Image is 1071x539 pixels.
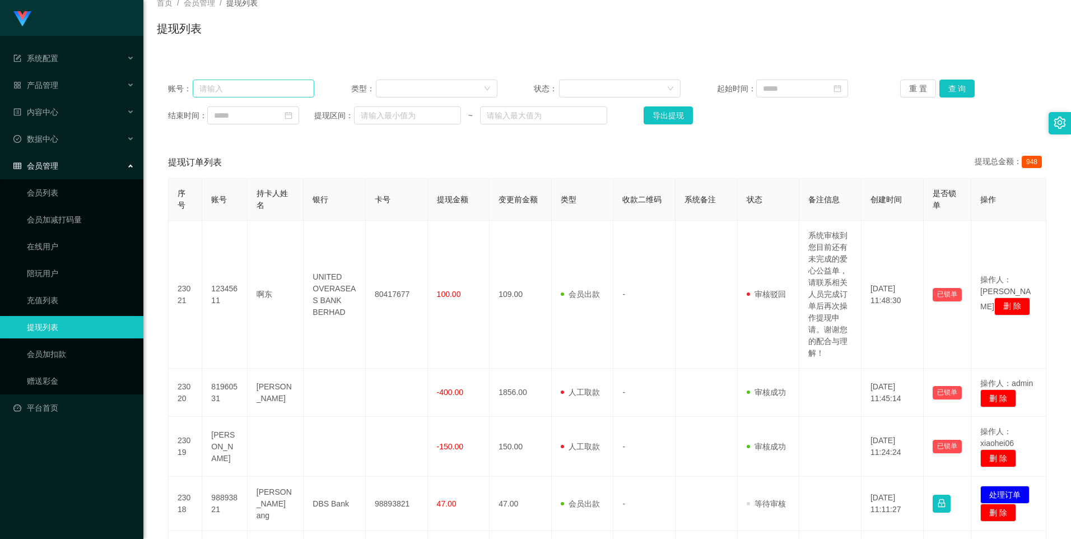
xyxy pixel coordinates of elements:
[354,106,461,124] input: 请输入最小值为
[561,499,600,508] span: 会员出款
[484,85,491,93] i: 图标: down
[248,369,304,417] td: [PERSON_NAME]
[13,135,21,143] i: 图标: check-circle-o
[747,499,786,508] span: 等待审核
[169,221,202,369] td: 23021
[980,449,1016,467] button: 删 除
[27,262,134,285] a: 陪玩用户
[202,369,247,417] td: 81960531
[366,477,428,531] td: 98893821
[13,54,21,62] i: 图标: form
[461,110,480,122] span: ~
[480,106,607,124] input: 请输入最大值为
[13,81,58,90] span: 产品管理
[437,195,468,204] span: 提现金额
[862,369,924,417] td: [DATE] 11:45:14
[980,486,1030,504] button: 处理订单
[808,195,840,204] span: 备注信息
[211,195,227,204] span: 账号
[980,195,996,204] span: 操作
[27,235,134,258] a: 在线用户
[178,189,185,210] span: 序号
[490,477,552,531] td: 47.00
[13,162,21,170] i: 图标: table
[561,388,600,397] span: 人工取款
[13,11,31,27] img: logo.9652507e.png
[13,108,58,117] span: 内容中心
[13,161,58,170] span: 会员管理
[375,195,390,204] span: 卡号
[980,379,1033,388] span: 操作人：admin
[684,195,716,204] span: 系统备注
[313,195,328,204] span: 银行
[747,290,786,299] span: 审核驳回
[193,80,314,97] input: 请输入
[622,195,662,204] span: 收款二维码
[747,195,762,204] span: 状态
[285,111,292,119] i: 图标: calendar
[980,427,1014,448] span: 操作人：xiaohei06
[933,495,951,513] button: 图标: lock
[27,343,134,365] a: 会员加扣款
[1054,117,1066,129] i: 图标: setting
[437,388,463,397] span: -400.00
[157,20,202,37] h1: 提现列表
[13,54,58,63] span: 系统配置
[490,221,552,369] td: 109.00
[975,156,1046,169] div: 提现总金额：
[980,275,1031,311] span: 操作人：[PERSON_NAME]
[27,182,134,204] a: 会员列表
[862,417,924,477] td: [DATE] 11:24:24
[833,85,841,92] i: 图标: calendar
[169,369,202,417] td: 23020
[27,208,134,231] a: 会员加减打码量
[304,221,366,369] td: UNITED OVERASEAS BANK BERHAD
[27,289,134,312] a: 充值列表
[561,195,576,204] span: 类型
[561,290,600,299] span: 会员出款
[437,290,461,299] span: 100.00
[169,477,202,531] td: 23018
[667,85,674,93] i: 图标: down
[980,504,1016,522] button: 删 除
[933,189,956,210] span: 是否锁单
[490,417,552,477] td: 150.00
[870,195,902,204] span: 创建时间
[622,388,625,397] span: -
[248,221,304,369] td: 啊东
[900,80,936,97] button: 重 置
[939,80,975,97] button: 查 询
[169,417,202,477] td: 23019
[622,499,625,508] span: -
[622,290,625,299] span: -
[248,477,304,531] td: [PERSON_NAME] ang
[862,221,924,369] td: [DATE] 11:48:30
[304,477,366,531] td: DBS Bank
[27,370,134,392] a: 赠送彩金
[499,195,538,204] span: 变更前金额
[933,386,962,399] button: 已锁单
[717,83,756,95] span: 起始时间：
[257,189,288,210] span: 持卡人姓名
[747,442,786,451] span: 审核成功
[933,288,962,301] button: 已锁单
[202,477,247,531] td: 98893821
[168,110,207,122] span: 结束时间：
[314,110,353,122] span: 提现区间：
[13,108,21,116] i: 图标: profile
[799,221,862,369] td: 系统审核到您目前还有未完成的爱心公益单，请联系相关人员完成订单后再次操作提现申请。谢谢您的配合与理解！
[490,369,552,417] td: 1856.00
[202,417,247,477] td: [PERSON_NAME]
[933,440,962,453] button: 已锁单
[437,442,463,451] span: -150.00
[437,499,457,508] span: 47.00
[366,221,428,369] td: 80417677
[747,388,786,397] span: 审核成功
[622,442,625,451] span: -
[980,389,1016,407] button: 删 除
[27,316,134,338] a: 提现列表
[644,106,693,124] button: 导出提现
[13,134,58,143] span: 数据中心
[862,477,924,531] td: [DATE] 11:11:27
[168,83,193,95] span: 账号：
